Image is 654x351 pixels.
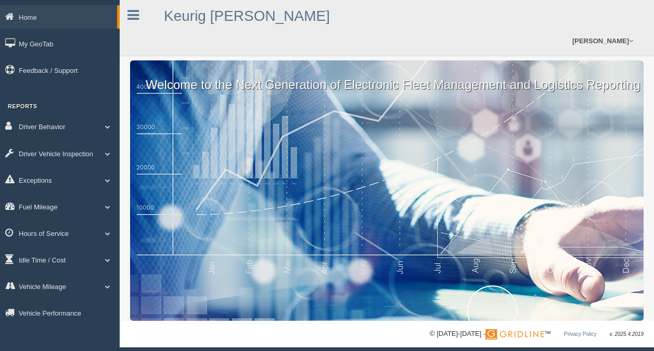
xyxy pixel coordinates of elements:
[130,60,644,94] p: Welcome to the Next Generation of Electronic Fleet Management and Logistics Reporting
[485,329,544,340] img: Gridline
[567,26,638,56] a: [PERSON_NAME]
[610,331,644,337] span: v. 2025.4.2019
[564,331,596,337] a: Privacy Policy
[430,329,644,340] div: © [DATE]-[DATE] - ™
[164,8,330,24] a: Keurig [PERSON_NAME]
